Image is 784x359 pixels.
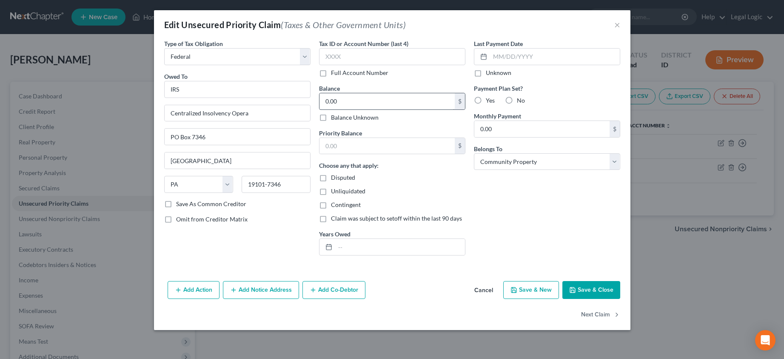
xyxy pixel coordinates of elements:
button: Add Notice Address [223,281,299,299]
span: Omit from Creditor Matrix [176,215,248,223]
input: 0.00 [319,93,455,109]
span: Disputed [331,174,355,181]
label: Full Account Number [331,69,388,77]
span: No [517,97,525,104]
label: Balance [319,84,340,93]
span: Yes [486,97,495,104]
span: Unliquidated [331,187,365,195]
input: Apt, Suite, etc... [165,129,310,145]
input: Enter city... [165,152,310,169]
input: Enter zip... [242,176,311,193]
span: Contingent [331,201,361,208]
button: Next Claim [581,306,620,324]
div: $ [610,121,620,137]
input: 0.00 [319,138,455,154]
label: Years Owed [319,230,351,238]
div: Edit Unsecured Priority Claim [164,19,406,31]
span: Belongs To [474,145,502,152]
input: Enter address... [165,105,310,121]
label: Monthly Payment [474,112,521,121]
input: -- [335,239,465,255]
span: Claim was subject to setoff within the last 90 days [331,215,462,222]
button: Save & New [503,281,559,299]
span: (Taxes & Other Government Units) [281,20,406,30]
div: $ [455,93,465,109]
label: Save As Common Creditor [176,200,246,208]
span: Type of Tax Obligation [164,40,223,47]
label: Choose any that apply: [319,161,379,170]
button: Cancel [468,282,500,299]
label: Balance Unknown [331,113,379,122]
label: Tax ID or Account Number (last 4) [319,39,408,48]
button: × [614,20,620,30]
label: Payment Plan Set? [474,84,620,93]
input: Search creditor by name... [164,81,311,98]
div: Open Intercom Messenger [755,330,775,350]
button: Add Action [168,281,220,299]
input: 0.00 [474,121,610,137]
input: MM/DD/YYYY [490,49,620,65]
button: Add Co-Debtor [302,281,365,299]
span: Owed To [164,73,188,80]
div: $ [455,138,465,154]
label: Unknown [486,69,511,77]
label: Last Payment Date [474,39,523,48]
button: Save & Close [562,281,620,299]
label: Priority Balance [319,129,362,138]
input: XXXX [319,48,465,65]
